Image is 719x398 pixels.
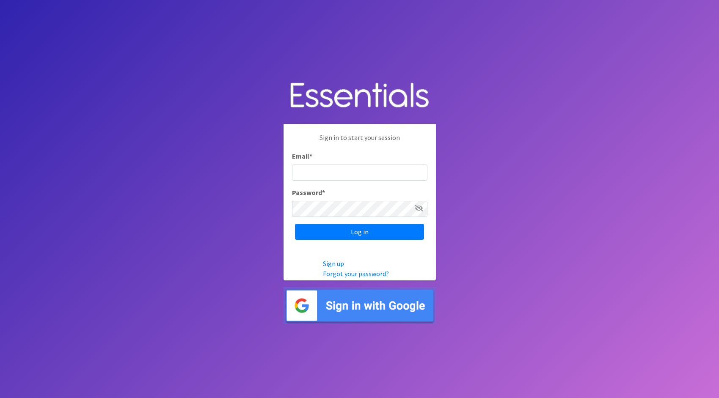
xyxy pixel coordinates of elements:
[323,259,344,268] a: Sign up
[322,188,325,197] abbr: required
[284,287,436,324] img: Sign in with Google
[284,74,436,118] img: Human Essentials
[309,152,312,160] abbr: required
[292,187,325,198] label: Password
[295,224,424,240] input: Log in
[292,132,427,151] p: Sign in to start your session
[292,151,312,161] label: Email
[323,269,389,278] a: Forgot your password?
